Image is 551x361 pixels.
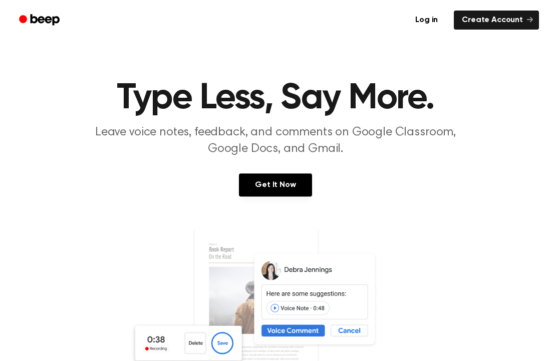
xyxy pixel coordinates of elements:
a: Get It Now [239,173,312,197]
a: Beep [12,11,69,30]
a: Log in [405,9,448,32]
p: Leave voice notes, feedback, and comments on Google Classroom, Google Docs, and Gmail. [83,124,468,157]
a: Create Account [454,11,539,30]
h1: Type Less, Say More. [19,80,532,116]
